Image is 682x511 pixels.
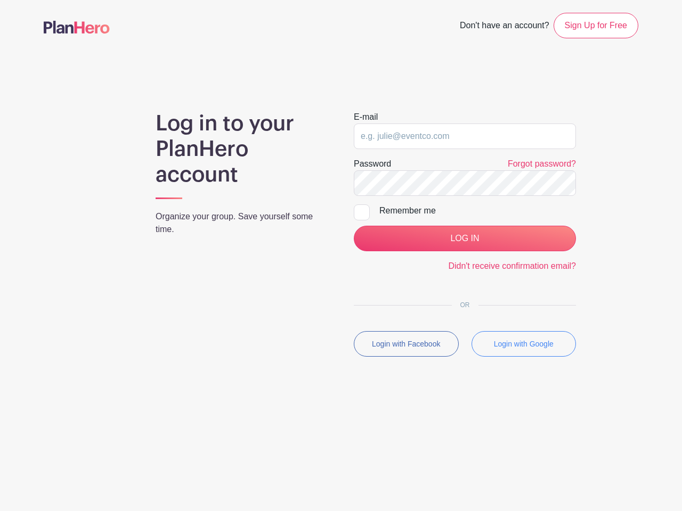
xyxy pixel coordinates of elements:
img: logo-507f7623f17ff9eddc593b1ce0a138ce2505c220e1c5a4e2b4648c50719b7d32.svg [44,21,110,34]
a: Didn't receive confirmation email? [448,261,576,270]
input: LOG IN [354,226,576,251]
label: E-mail [354,111,378,123]
button: Login with Google [472,331,577,357]
small: Login with Google [494,340,554,348]
a: Forgot password? [508,159,576,168]
p: Organize your group. Save yourself some time. [156,210,328,236]
span: Don't have an account? [460,15,549,38]
div: Remember me [379,204,576,217]
span: OR [452,301,478,309]
label: Password [354,158,391,170]
small: Login with Facebook [372,340,440,348]
a: Sign Up for Free [554,13,638,38]
h1: Log in to your PlanHero account [156,111,328,187]
button: Login with Facebook [354,331,459,357]
input: e.g. julie@eventco.com [354,123,576,149]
